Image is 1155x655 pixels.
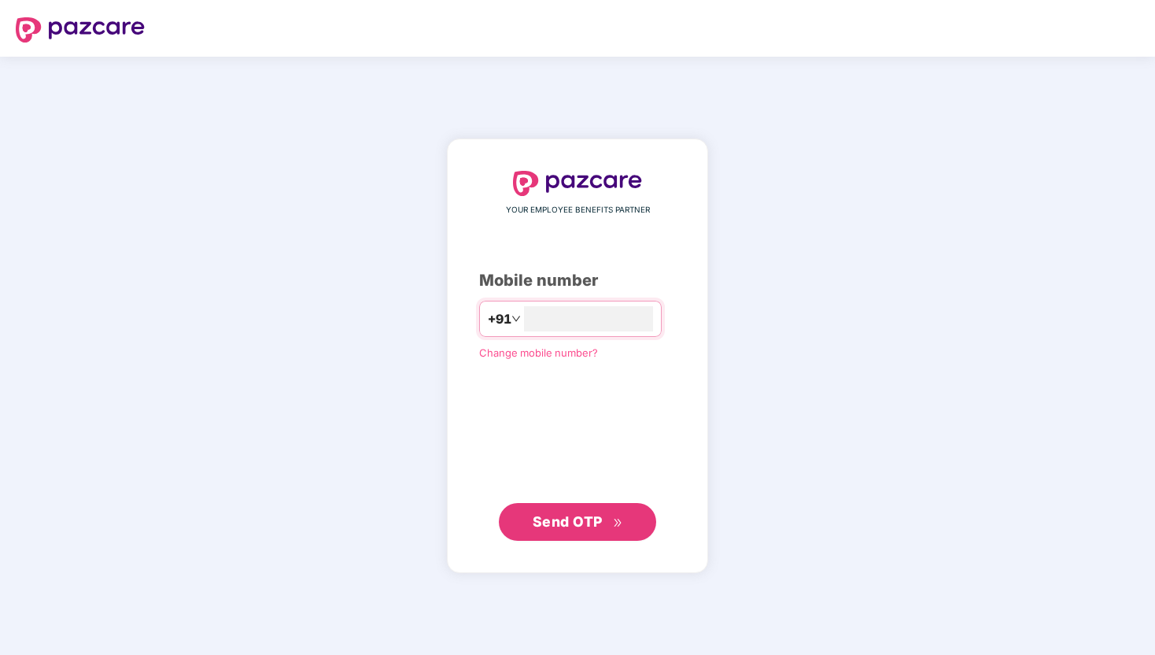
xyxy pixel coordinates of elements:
[533,513,603,530] span: Send OTP
[613,518,623,528] span: double-right
[488,309,511,329] span: +91
[513,171,642,196] img: logo
[479,268,676,293] div: Mobile number
[506,204,650,216] span: YOUR EMPLOYEE BENEFITS PARTNER
[16,17,145,43] img: logo
[511,314,521,324] span: down
[499,503,656,541] button: Send OTPdouble-right
[479,346,598,359] a: Change mobile number?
